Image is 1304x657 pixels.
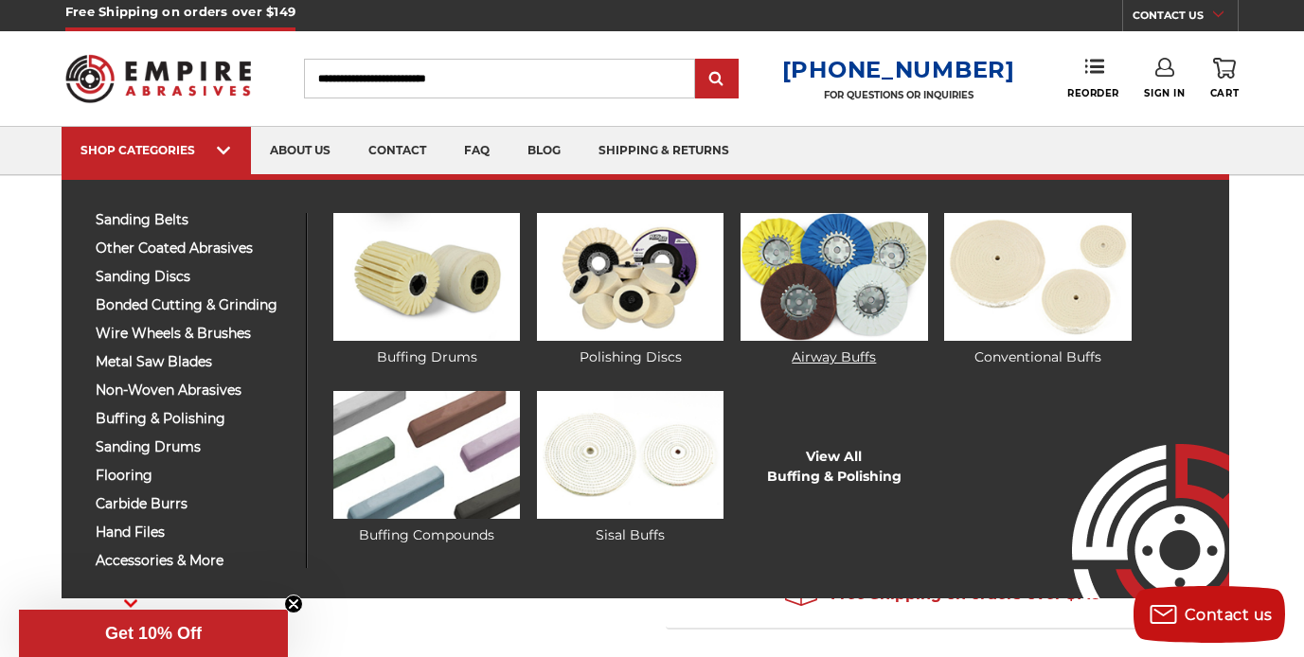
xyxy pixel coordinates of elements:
span: non-woven abrasives [96,383,292,398]
span: Contact us [1185,606,1273,624]
a: Buffing Compounds [333,391,520,545]
a: shipping & returns [580,127,748,175]
button: Close teaser [284,595,303,613]
span: Sign In [1144,87,1185,99]
a: Sisal Buffs [537,391,723,545]
button: Contact us [1134,586,1285,643]
img: Empire Abrasives Logo Image [1038,388,1229,598]
span: accessories & more [96,554,292,568]
a: [PHONE_NUMBER] [782,56,1015,83]
a: CONTACT US [1133,5,1238,31]
span: Get 10% Off [105,624,202,643]
a: contact [349,127,445,175]
input: Submit [698,61,736,98]
span: sanding belts [96,213,292,227]
span: hand files [96,525,292,540]
a: about us [251,127,349,175]
div: Get 10% OffClose teaser [19,610,288,657]
img: Conventional Buffs [944,213,1131,341]
span: sanding drums [96,440,292,454]
span: other coated abrasives [96,241,292,256]
img: Polishing Discs [537,213,723,341]
img: Airway Buffs [741,213,927,341]
span: Reorder [1067,87,1119,99]
span: flooring [96,469,292,483]
div: SHOP CATEGORIES [80,143,232,157]
img: Buffing Drums [333,213,520,341]
a: Cart [1210,58,1239,99]
span: buffing & polishing [96,412,292,426]
button: Next [108,583,153,624]
a: blog [509,127,580,175]
span: metal saw blades [96,355,292,369]
a: Buffing Drums [333,213,520,367]
span: Cart [1210,87,1239,99]
span: wire wheels & brushes [96,327,292,341]
img: Sisal Buffs [537,391,723,519]
span: sanding discs [96,270,292,284]
span: carbide burrs [96,497,292,511]
a: Airway Buffs [741,213,927,367]
span: bonded cutting & grinding [96,298,292,312]
img: Buffing Compounds [333,391,520,519]
a: View AllBuffing & Polishing [767,447,902,487]
a: faq [445,127,509,175]
a: Polishing Discs [537,213,723,367]
a: Reorder [1067,58,1119,98]
p: FOR QUESTIONS OR INQUIRIES [782,89,1015,101]
a: Conventional Buffs [944,213,1131,367]
img: Empire Abrasives [65,43,251,115]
